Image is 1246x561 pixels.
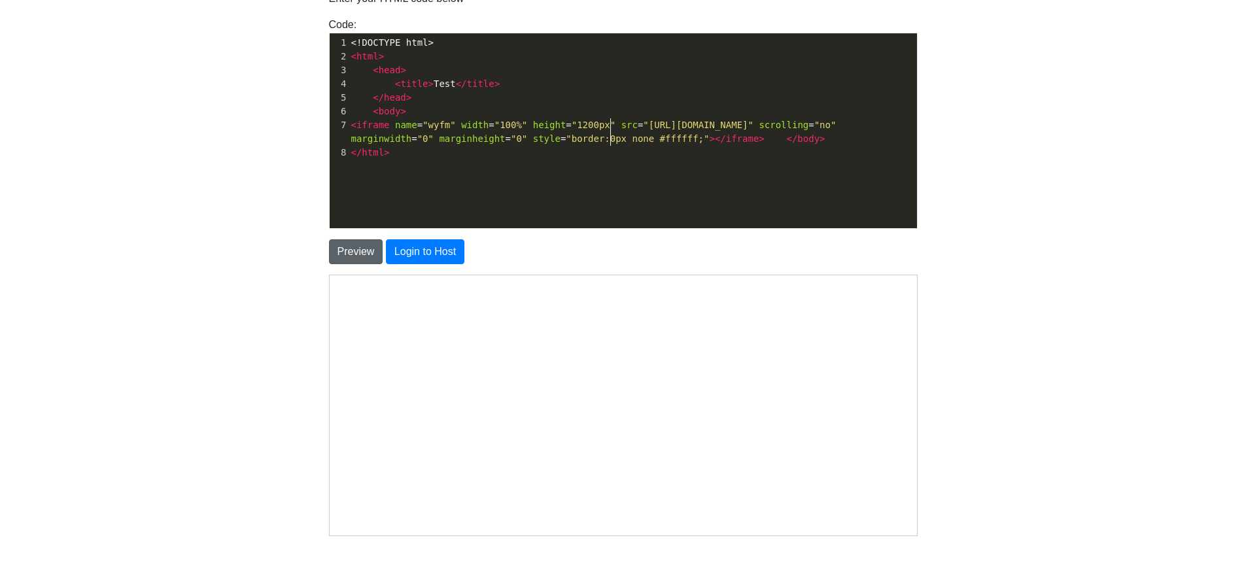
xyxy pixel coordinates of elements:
span: "wyfm" [423,120,456,130]
div: 2 [330,50,349,63]
span: name [395,120,417,130]
span: </ [373,92,384,103]
span: > [759,133,764,144]
span: "100%" [494,120,528,130]
span: = = = = = = = = [351,120,842,144]
span: Test [351,78,500,89]
div: 6 [330,105,349,118]
span: scrolling [759,120,808,130]
span: > [379,51,384,61]
span: style [533,133,561,144]
div: 8 [330,146,349,160]
div: 1 [330,36,349,50]
span: body [797,133,820,144]
span: > [406,92,411,103]
div: Code: [319,17,927,229]
div: 3 [330,63,349,77]
span: > [494,78,500,89]
span: "[URL][DOMAIN_NAME]" [643,120,753,130]
span: "border:0px none #ffffff;" [566,133,709,144]
span: > [400,106,406,116]
span: < [395,78,400,89]
span: < [351,51,356,61]
span: "1200px" [572,120,615,130]
span: width [461,120,489,130]
span: src [621,120,638,130]
span: < [351,120,356,130]
span: marginwidth [351,133,412,144]
span: title [467,78,494,89]
span: </ [456,78,467,89]
span: height [533,120,566,130]
span: "0" [511,133,527,144]
span: iframe [356,120,390,130]
span: </ [351,147,362,158]
button: Preview [329,239,383,264]
span: html [356,51,379,61]
div: 5 [330,91,349,105]
span: > [384,147,389,158]
span: html [362,147,384,158]
span: > [400,65,406,75]
span: > [820,133,825,144]
button: Login to Host [386,239,464,264]
span: </ [787,133,798,144]
span: head [384,92,406,103]
span: "no" [814,120,837,130]
span: title [400,78,428,89]
span: marginheight [439,133,505,144]
span: < [373,65,378,75]
span: ></ [709,133,725,144]
span: body [379,106,401,116]
span: < [373,106,378,116]
div: 7 [330,118,349,132]
div: 4 [330,77,349,91]
span: > [428,78,434,89]
span: iframe [726,133,759,144]
span: <!DOCTYPE html> [351,37,434,48]
span: "0" [417,133,434,144]
span: head [379,65,401,75]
